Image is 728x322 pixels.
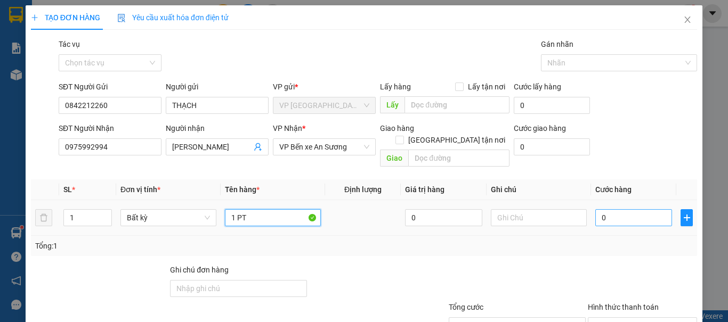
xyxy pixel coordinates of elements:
input: Dọc đường [408,150,509,167]
span: [PERSON_NAME]: [3,69,112,75]
label: Cước giao hàng [514,124,566,133]
span: Lấy [380,96,405,113]
input: 0 [405,209,482,226]
button: plus [681,209,693,226]
button: delete [35,209,52,226]
div: SĐT Người Gửi [59,81,161,93]
th: Ghi chú [487,179,591,200]
span: In ngày: [3,77,65,84]
span: Cước hàng [595,185,632,194]
input: Ghi Chú [491,209,587,226]
span: Tổng cước [449,303,483,311]
span: Bến xe [GEOGRAPHIC_DATA] [84,17,143,30]
span: Đơn vị tính [120,185,160,194]
img: icon [117,14,126,22]
span: Hotline: 19001152 [84,47,131,54]
span: TẠO ĐƠN HÀNG [31,13,100,22]
span: plus [681,213,692,222]
label: Tác vụ [59,40,80,48]
div: Người nhận [166,122,269,134]
strong: ĐỒNG PHƯỚC [84,6,146,15]
input: Dọc đường [405,96,509,113]
span: VP Phước Đông [279,97,369,113]
input: Ghi chú đơn hàng [170,280,307,297]
span: VP Bến xe An Sương [279,139,369,155]
span: close [683,15,692,24]
span: user-add [254,143,262,151]
input: Cước giao hàng [514,138,590,155]
span: VP Nhận [273,124,302,133]
span: Lấy hàng [380,82,411,91]
span: 01 Võ Văn Truyện, KP.1, Phường 2 [84,32,147,45]
img: logo [4,6,51,53]
label: Hình thức thanh toán [588,303,659,311]
div: SĐT Người Nhận [59,122,161,134]
input: Cước lấy hàng [514,97,590,114]
label: Ghi chú đơn hàng [170,266,229,274]
label: Cước lấy hàng [514,82,561,91]
span: SL [63,185,72,194]
span: Yêu cầu xuất hóa đơn điện tử [117,13,229,22]
span: Định lượng [344,185,382,194]
span: Bất kỳ [127,210,210,226]
input: VD: Bàn, Ghế [225,209,321,226]
span: Giá trị hàng [405,185,444,194]
span: Tên hàng [225,185,260,194]
span: 08:37:48 [DATE] [23,77,65,84]
button: Close [673,5,702,35]
span: [GEOGRAPHIC_DATA] tận nơi [404,134,509,146]
label: Gán nhãn [541,40,573,48]
span: Giao hàng [380,124,414,133]
span: VPPD1209250003 [53,68,112,76]
span: Lấy tận nơi [464,81,509,93]
span: plus [31,14,38,21]
div: Tổng: 1 [35,240,282,252]
div: Người gửi [166,81,269,93]
span: ----------------------------------------- [29,57,131,66]
div: VP gửi [273,81,376,93]
span: Giao [380,150,408,167]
